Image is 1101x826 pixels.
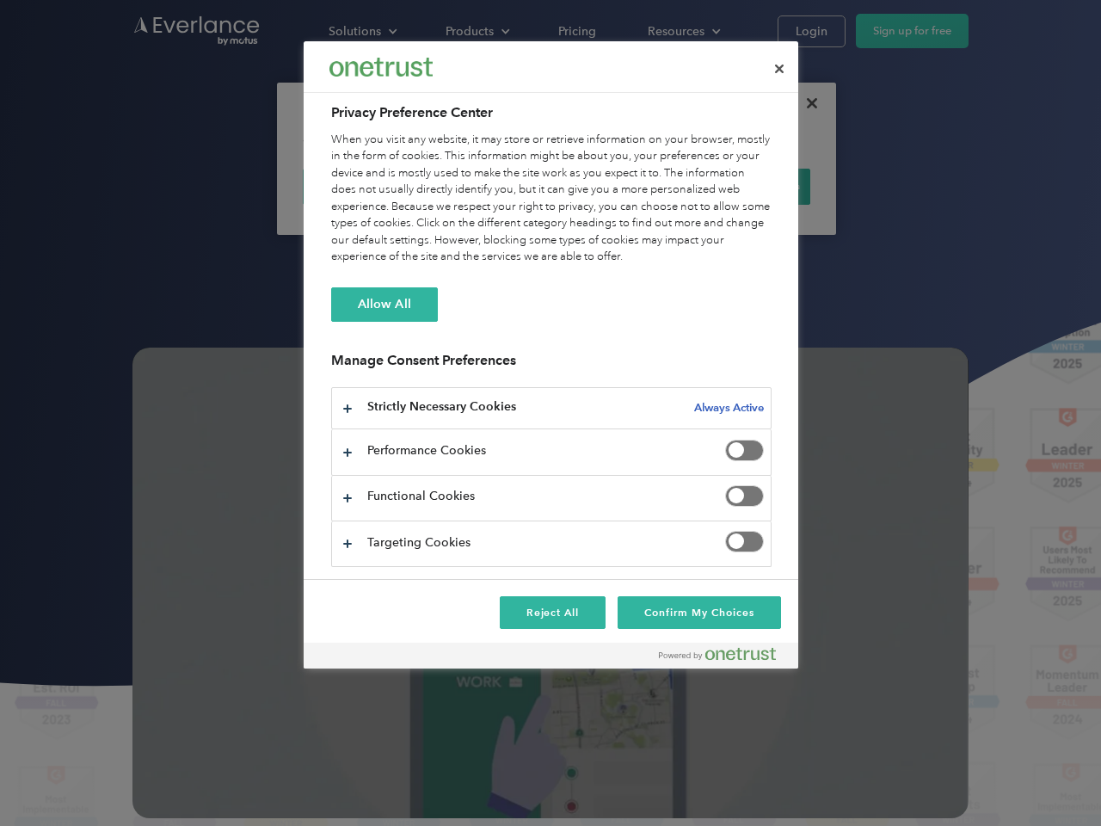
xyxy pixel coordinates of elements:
[659,647,776,661] img: Powered by OneTrust Opens in a new Tab
[304,41,798,669] div: Privacy Preference Center
[500,596,606,629] button: Reject All
[331,102,772,123] h2: Privacy Preference Center
[126,102,213,139] input: Submit
[618,596,780,629] button: Confirm My Choices
[304,41,798,669] div: Preference center
[659,647,790,669] a: Powered by OneTrust Opens in a new Tab
[329,58,433,76] img: Everlance
[331,287,438,322] button: Allow All
[331,132,772,266] div: When you visit any website, it may store or retrieve information on your browser, mostly in the f...
[331,352,772,379] h3: Manage Consent Preferences
[760,50,798,88] button: Close
[329,50,433,84] div: Everlance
